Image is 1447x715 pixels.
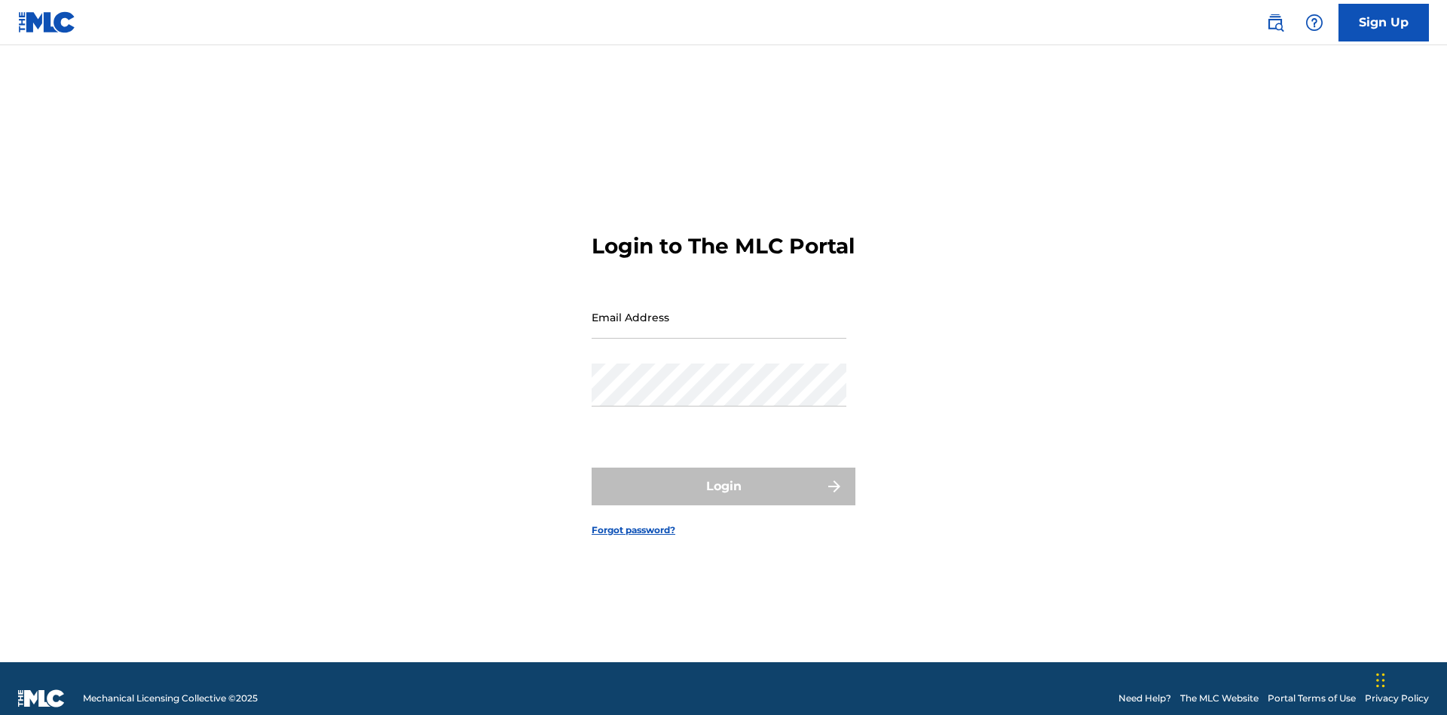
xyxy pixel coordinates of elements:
img: MLC Logo [18,11,76,33]
a: Portal Terms of Use [1268,692,1356,705]
div: Drag [1376,658,1385,703]
iframe: Chat Widget [1372,643,1447,715]
div: Help [1299,8,1329,38]
a: Need Help? [1118,692,1171,705]
a: Forgot password? [592,523,675,537]
span: Mechanical Licensing Collective © 2025 [83,692,258,705]
a: Sign Up [1338,4,1429,41]
a: Public Search [1260,8,1290,38]
img: help [1305,14,1323,32]
img: search [1266,14,1284,32]
a: The MLC Website [1180,692,1259,705]
a: Privacy Policy [1365,692,1429,705]
h3: Login to The MLC Portal [592,233,855,259]
img: logo [18,689,65,707]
